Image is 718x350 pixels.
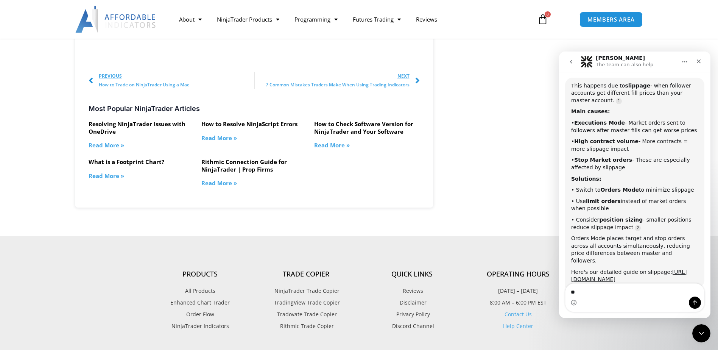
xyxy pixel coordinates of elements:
[345,11,408,28] a: Futures Trading
[89,158,164,166] a: What is a Footprint Chart?
[408,11,445,28] a: Reviews
[587,17,635,22] span: MEMBERS AREA
[99,72,189,80] span: Previous
[253,298,359,308] a: TradingView Trade Copier
[253,270,359,278] h4: Trade Copier
[201,120,297,128] a: How to Resolve NinjaScript Errors
[171,11,529,28] nav: Menu
[75,6,157,33] img: LogoAI | Affordable Indicators – NinjaTrader
[359,309,465,319] a: Privacy Policy
[359,321,465,331] a: Discord Channel
[287,11,345,28] a: Programming
[278,321,334,331] span: Rithmic Trade Copier
[314,120,413,135] a: How to Check Software Version for NinjaTrader and Your Software
[201,134,237,142] a: Read more about How to Resolve NinjaScript Errors
[147,298,253,308] a: Enhanced Chart Trader
[201,158,287,173] a: Rithmic Connection Guide for NinjaTrader | Prop Firms
[89,172,124,180] a: Read more about What is a Footprint Chart?
[401,286,423,296] span: Reviews
[89,104,420,113] h3: Most Popular NinjaTrader Articles
[253,321,359,331] a: Rithmic Trade Copier
[186,309,214,319] span: Order Flow
[253,286,359,296] a: NinjaTrader Trade Copier
[559,52,710,318] iframe: Intercom live chat
[526,8,559,30] a: 0
[505,311,532,318] a: Contact Us
[272,298,340,308] span: TradingView Trade Copier
[89,141,124,149] a: Read more about Resolving NinjaTrader Issues with OneDrive
[170,298,230,308] span: Enhanced Chart Trader
[275,309,337,319] span: Tradovate Trade Copier
[89,72,420,89] div: Post Navigation
[171,11,209,28] a: About
[273,286,340,296] span: NinjaTrader Trade Copier
[398,298,427,308] span: Disclaimer
[503,322,533,330] a: Help Center
[465,270,571,278] h4: Operating Hours
[209,11,287,28] a: NinjaTrader Products
[185,286,215,296] span: All Products
[171,321,229,331] span: NinjaTrader Indicators
[394,309,430,319] span: Privacy Policy
[359,286,465,296] a: Reviews
[266,72,410,80] span: Next
[89,120,185,135] a: Resolving NinjaTrader Issues with OneDrive
[254,72,420,89] a: Next7 Common Mistakes Traders Make When Using Trading Indicators
[314,141,350,149] a: Read more about How to Check Software Version for NinjaTrader and Your Software
[253,309,359,319] a: Tradovate Trade Copier
[692,324,710,342] iframe: Intercom live chat
[465,298,571,308] p: 8:00 AM – 6:00 PM EST
[390,321,434,331] span: Discord Channel
[359,270,465,278] h4: Quick Links
[266,81,410,89] span: 7 Common Mistakes Traders Make When Using Trading Indicators
[147,270,253,278] h4: Products
[99,81,189,89] span: How to Trade on NinjaTrader Using a Mac
[147,309,253,319] a: Order Flow
[545,11,551,17] span: 0
[201,179,237,187] a: Read more about Rithmic Connection Guide for NinjaTrader | Prop Firms
[89,72,254,89] a: PreviousHow to Trade on NinjaTrader Using a Mac
[579,12,643,27] a: MEMBERS AREA
[147,321,253,331] a: NinjaTrader Indicators
[359,298,465,308] a: Disclaimer
[147,286,253,296] a: All Products
[465,286,571,296] p: [DATE] – [DATE]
